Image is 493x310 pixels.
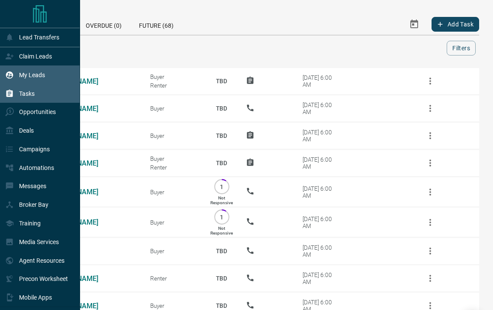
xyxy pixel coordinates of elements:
[210,239,233,263] p: TBD
[210,97,233,120] p: TBD
[77,14,130,35] div: Overdue (0)
[150,82,197,89] div: Renter
[150,105,197,112] div: Buyer
[130,14,182,35] div: Future (68)
[150,302,197,309] div: Buyer
[303,185,339,199] div: [DATE] 6:00 AM
[210,226,233,235] p: Not Responsive
[404,14,425,35] button: Select Date Range
[150,73,197,80] div: Buyer
[303,156,339,170] div: [DATE] 6:00 AM
[150,189,197,196] div: Buyer
[432,17,479,32] button: Add Task
[150,275,197,282] div: Renter
[210,69,233,93] p: TBD
[303,271,339,285] div: [DATE] 6:00 AM
[210,196,233,205] p: Not Responsive
[303,215,339,229] div: [DATE] 6:00 AM
[150,155,197,162] div: Buyer
[219,214,225,220] p: 1
[219,183,225,190] p: 1
[150,219,197,226] div: Buyer
[210,124,233,147] p: TBD
[303,101,339,115] div: [DATE] 6:00 AM
[150,132,197,139] div: Buyer
[210,151,233,175] p: TBD
[210,267,233,290] p: TBD
[150,248,197,255] div: Buyer
[303,74,339,88] div: [DATE] 6:00 AM
[150,164,197,171] div: Renter
[303,244,339,258] div: [DATE] 6:00 AM
[447,41,476,55] button: Filters
[303,129,339,143] div: [DATE] 6:00 AM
